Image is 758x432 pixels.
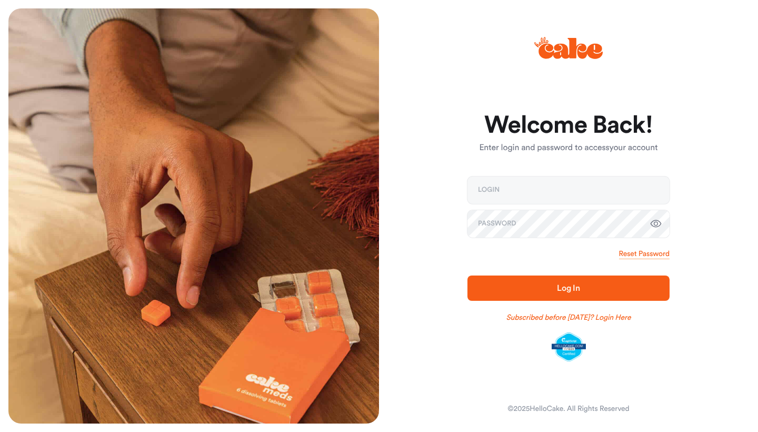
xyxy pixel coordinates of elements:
h1: Welcome Back! [467,113,670,138]
a: Reset Password [619,249,670,259]
span: Log In [557,284,580,292]
p: Enter login and password to access your account [467,142,670,154]
button: Log In [467,276,670,301]
div: © 2025 HelloCake. All Rights Reserved [507,404,629,414]
a: Subscribed before [DATE]? Login Here [506,312,631,323]
img: legit-script-certified.png [552,332,586,362]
